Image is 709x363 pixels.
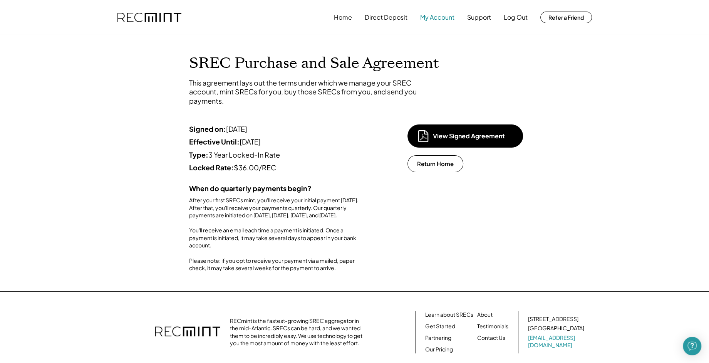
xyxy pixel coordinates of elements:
div: Open Intercom Messenger [683,337,701,355]
div: 3 Year Locked-In Rate [189,150,362,159]
h1: SREC Purchase and Sale Agreement [189,54,520,72]
img: recmint-logotype%403x.png [117,13,181,22]
a: Testimonials [477,323,508,330]
div: This agreement lays out the terms under which we manage your SREC account, mint SRECs for you, bu... [189,78,420,105]
button: My Account [420,10,454,25]
button: Direct Deposit [365,10,407,25]
button: Log Out [504,10,528,25]
div: [DATE] [189,124,362,133]
a: Get Started [425,323,455,330]
strong: Signed on: [189,124,226,133]
strong: Type: [189,150,208,159]
button: Refer a Friend [540,12,592,23]
div: [GEOGRAPHIC_DATA] [528,324,584,332]
button: Home [334,10,352,25]
img: recmint-logotype%403x.png [155,319,220,346]
strong: When do quarterly payments begin? [189,184,312,193]
div: [DATE] [189,137,362,146]
a: About [477,311,493,319]
a: Partnering [425,334,451,342]
strong: Effective Until: [189,137,240,146]
a: Our Pricing [425,346,453,353]
div: [STREET_ADDRESS] [528,315,578,323]
div: After your first SRECs mint, you'll receive your initial payment [DATE]. After that, you'll recei... [189,197,362,272]
div: RECmint is the fastest-growing SREC aggregator in the mid-Atlantic. SRECs can be hard, and we wan... [230,317,367,347]
a: Contact Us [477,334,505,342]
a: Learn about SRECs [425,311,473,319]
div: View Signed Agreement [433,132,510,140]
div: $36.00/REC [189,163,362,172]
strong: Locked Rate: [189,163,234,172]
button: Support [467,10,491,25]
button: Return Home [407,155,463,172]
a: [EMAIL_ADDRESS][DOMAIN_NAME] [528,334,586,349]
